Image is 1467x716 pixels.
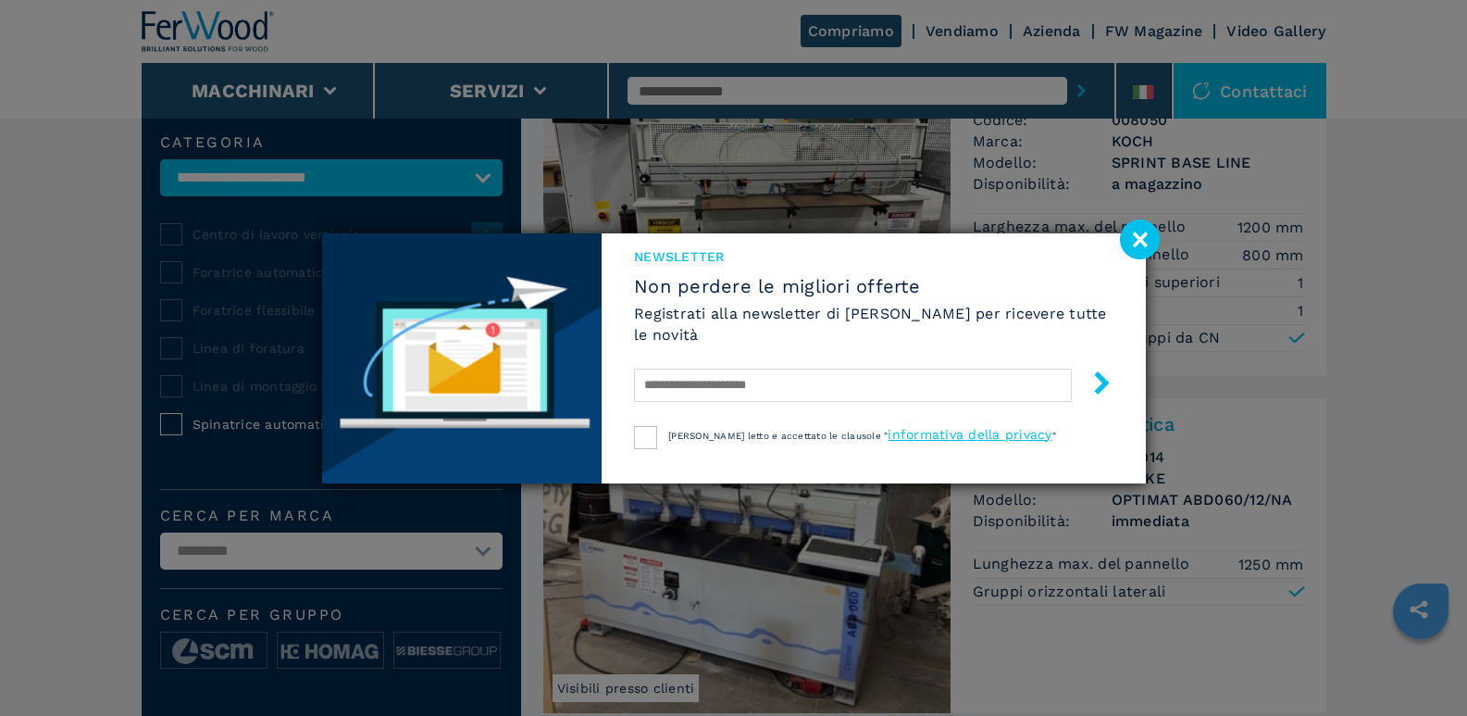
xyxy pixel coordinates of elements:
[634,247,1113,266] span: NEWSLETTER
[1052,431,1056,441] span: "
[634,275,1113,297] span: Non perdere le migliori offerte
[1072,364,1113,408] button: submit-button
[322,233,603,484] img: Newsletter image
[888,427,1051,442] a: informativa della privacy
[668,431,888,441] span: [PERSON_NAME] letto e accettato le clausole "
[634,303,1113,345] h6: Registrati alla newsletter di [PERSON_NAME] per ricevere tutte le novità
